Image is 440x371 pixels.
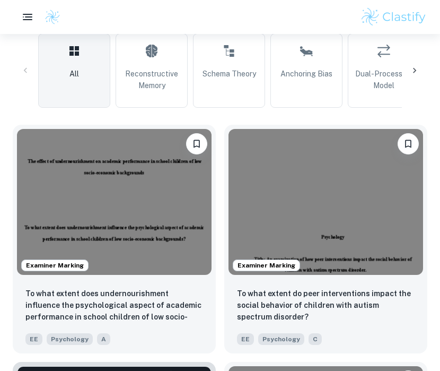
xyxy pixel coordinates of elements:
[22,261,88,270] span: Examiner Marking
[360,6,427,28] img: Clastify logo
[228,129,423,275] img: Psychology EE example thumbnail: To what extent do peer interventions imp
[224,125,427,353] a: Examiner MarkingPlease log in to bookmark exemplarsTo what extent do peer interventions impact th...
[398,133,419,154] button: Please log in to bookmark exemplars
[25,333,42,345] span: EE
[69,68,79,80] span: All
[280,68,332,80] span: Anchoring Bias
[203,68,256,80] span: Schema Theory
[309,333,322,345] span: C
[13,125,216,353] a: Examiner MarkingPlease log in to bookmark exemplarsTo what extent does undernourishment influence...
[233,261,300,270] span: Examiner Marking
[237,288,415,323] p: To what extent do peer interventions impact the social behavior of children with autism spectrum ...
[38,9,60,25] a: Clastify logo
[353,68,415,91] span: Dual-Processing Model
[45,9,60,25] img: Clastify logo
[120,68,183,91] span: Reconstructive Memory
[237,333,254,345] span: EE
[258,333,304,345] span: Psychology
[25,288,203,324] p: To what extent does undernourishment influence the psychological aspect of academic performance i...
[186,133,207,154] button: Please log in to bookmark exemplars
[97,333,110,345] span: A
[17,129,212,275] img: Psychology EE example thumbnail: To what extent does undernourishment inf
[47,333,93,345] span: Psychology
